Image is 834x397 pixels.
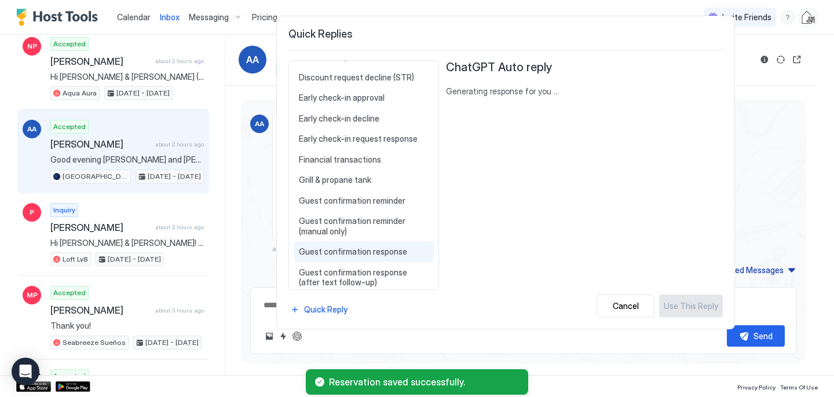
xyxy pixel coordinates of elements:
span: Early check-in decline [299,113,429,124]
span: Guest confirmation response [299,247,429,257]
div: Quick Reply [304,303,348,315]
span: Quick Replies [288,28,723,41]
div: Use This Reply [664,300,718,312]
button: Quick Reply [288,302,349,317]
span: ChatGPT Auto reply [446,60,553,75]
div: Cancel [613,300,639,312]
span: Guest confirmation response (after text follow-up) [299,267,429,288]
span: Guest confirmation reminder [299,196,429,206]
span: Grill & propane tank [299,175,429,185]
span: Generating response for you ... [446,86,723,97]
span: Financial transactions [299,155,429,165]
span: Guest confirmation reminder (manual only) [299,216,429,236]
button: Cancel [597,295,654,317]
div: Open Intercom Messenger [12,358,39,385]
span: Early check-in request response [299,134,429,144]
span: Discount request decline (STR) [299,72,429,83]
span: Early check-in approval [299,93,429,103]
button: Use This Reply [659,295,723,317]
